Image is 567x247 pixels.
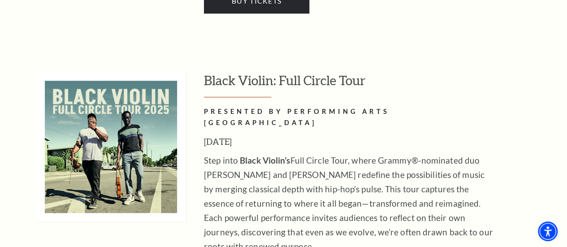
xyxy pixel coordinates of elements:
[36,72,186,222] img: Black Violin: Full Circle Tour
[204,106,495,129] h2: PRESENTED BY PERFORMING ARTS [GEOGRAPHIC_DATA]
[240,155,290,165] strong: Black Violin’s
[538,221,558,241] div: Accessibility Menu
[204,72,558,97] h3: Black Violin: Full Circle Tour
[204,134,495,149] h3: [DATE]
